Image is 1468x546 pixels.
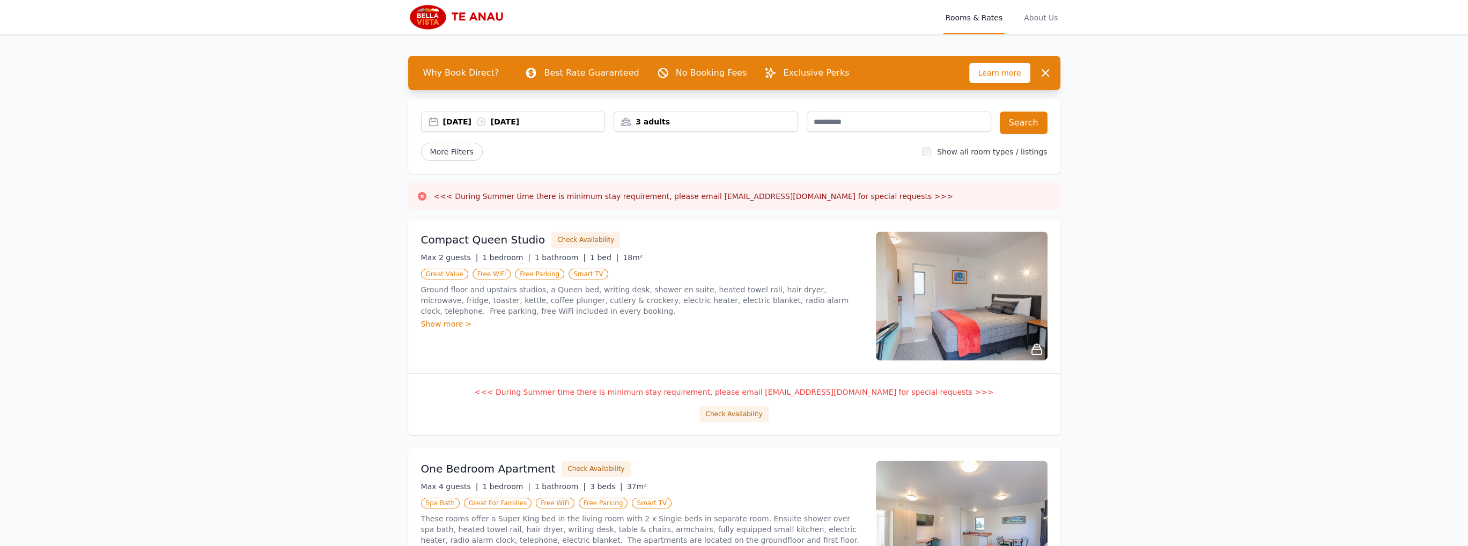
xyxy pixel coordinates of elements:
[421,319,863,329] div: Show more >
[783,67,849,79] p: Exclusive Perks
[544,67,639,79] p: Best Rate Guaranteed
[421,253,478,262] span: Max 2 guests |
[443,116,605,127] div: [DATE] [DATE]
[421,482,478,491] span: Max 4 guests |
[515,269,564,279] span: Free Parking
[482,253,530,262] span: 1 bedroom |
[562,461,630,477] button: Check Availability
[590,253,618,262] span: 1 bed |
[535,482,586,491] span: 1 bathroom |
[937,147,1047,156] label: Show all room types / listings
[434,191,953,202] h3: <<< During Summer time there is minimum stay requirement, please email [EMAIL_ADDRESS][DOMAIN_NAM...
[1000,112,1047,134] button: Search
[969,63,1030,83] span: Learn more
[569,269,608,279] span: Smart TV
[482,482,530,491] span: 1 bedroom |
[408,4,512,30] img: Bella Vista Te Anau
[421,387,1047,397] p: <<< During Summer time there is minimum stay requirement, please email [EMAIL_ADDRESS][DOMAIN_NAM...
[632,498,672,508] span: Smart TV
[551,232,620,248] button: Check Availability
[421,284,863,316] p: Ground floor and upstairs studios, a Queen bed, writing desk, shower en suite, heated towel rail,...
[464,498,532,508] span: Great For Families
[579,498,628,508] span: Free Parking
[536,498,574,508] span: Free WiFi
[590,482,623,491] span: 3 beds |
[421,461,556,476] h3: One Bedroom Apartment
[699,406,768,422] button: Check Availability
[473,269,511,279] span: Free WiFi
[421,143,483,161] span: More Filters
[415,62,508,84] span: Why Book Direct?
[421,269,468,279] span: Great Value
[676,67,747,79] p: No Booking Fees
[421,498,460,508] span: Spa Bath
[614,116,798,127] div: 3 adults
[627,482,647,491] span: 37m²
[421,232,545,247] h3: Compact Queen Studio
[623,253,643,262] span: 18m²
[535,253,586,262] span: 1 bathroom |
